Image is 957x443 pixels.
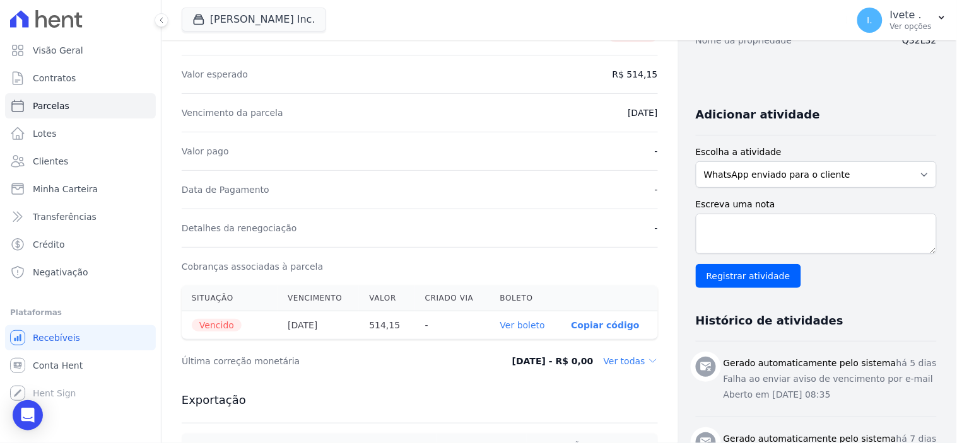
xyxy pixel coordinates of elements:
[182,285,278,311] th: Situação
[33,359,83,372] span: Conta Hent
[33,127,57,140] span: Lotes
[890,9,932,21] p: Ivete .
[572,320,640,330] button: Copiar código
[415,311,490,340] th: -
[192,319,242,331] span: Vencido
[182,68,248,81] dt: Valor esperado
[415,285,490,311] th: Criado via
[613,68,658,81] dd: R$ 514,15
[5,66,156,91] a: Contratos
[500,320,545,330] a: Ver boleto
[182,183,269,196] dt: Data de Pagamento
[655,222,658,234] dd: -
[5,325,156,350] a: Recebíveis
[696,146,937,159] label: Escolha a atividade
[278,285,359,311] th: Vencimento
[604,355,658,367] dd: Ver todas
[5,353,156,378] a: Conta Hent
[724,372,937,386] p: Falha ao enviar aviso de vencimento por e-mail
[696,264,801,288] input: Registrar atividade
[655,183,658,196] dd: -
[512,355,594,367] dd: [DATE] - R$ 0,00
[847,3,957,38] button: I. Ivete . Ver opções
[10,305,151,320] div: Plataformas
[5,260,156,285] a: Negativação
[33,266,88,279] span: Negativação
[724,388,937,401] p: Aberto em [DATE] 08:35
[13,400,43,430] div: Open Intercom Messenger
[5,93,156,118] a: Parcelas
[867,16,873,25] span: I.
[182,393,658,408] h3: Exportação
[182,260,323,273] dt: Cobranças associadas à parcela
[182,145,229,158] dt: Valor pago
[359,285,414,311] th: Valor
[33,210,97,223] span: Transferências
[33,72,76,84] span: Contratos
[5,149,156,174] a: Clientes
[33,44,83,57] span: Visão Geral
[655,145,658,158] dd: -
[724,357,896,370] h3: Gerado automaticamente pelo sistema
[182,8,326,32] button: [PERSON_NAME] Inc.
[33,155,68,168] span: Clientes
[628,106,657,119] dd: [DATE]
[5,232,156,257] a: Crédito
[33,238,65,251] span: Crédito
[5,176,156,202] a: Minha Carteira
[182,106,283,119] dt: Vencimento da parcela
[696,313,843,328] h3: Histórico de atividades
[33,331,80,344] span: Recebíveis
[5,204,156,229] a: Transferências
[696,107,820,122] h3: Adicionar atividade
[33,100,69,112] span: Parcelas
[903,34,937,47] dd: Q32L32
[896,357,937,370] p: há 5 dias
[33,183,98,195] span: Minha Carteira
[490,285,561,311] th: Boleto
[278,311,359,340] th: [DATE]
[5,121,156,146] a: Lotes
[359,311,414,340] th: 514,15
[696,198,937,211] label: Escreva uma nota
[182,355,463,367] dt: Última correção monetária
[890,21,932,32] p: Ver opções
[5,38,156,63] a: Visão Geral
[182,222,297,234] dt: Detalhes da renegociação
